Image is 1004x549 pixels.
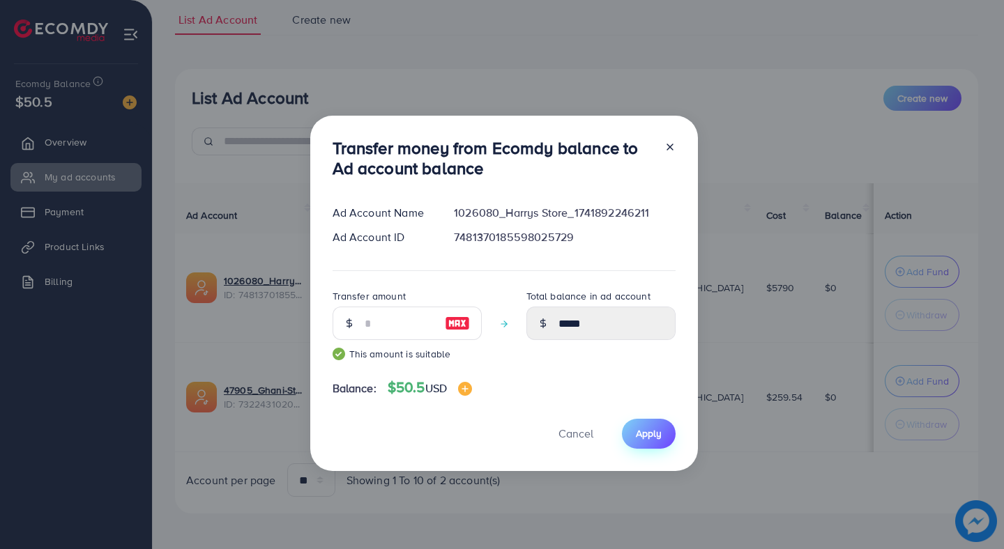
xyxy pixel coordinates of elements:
img: image [458,382,472,396]
div: 7481370185598025729 [443,229,686,245]
h3: Transfer money from Ecomdy balance to Ad account balance [333,138,653,178]
img: guide [333,348,345,360]
div: Ad Account ID [321,229,443,245]
span: Apply [636,426,662,440]
h4: $50.5 [388,379,472,396]
label: Total balance in ad account [526,289,651,303]
label: Transfer amount [333,289,406,303]
button: Cancel [541,419,611,449]
img: image [445,315,470,332]
span: Balance: [333,380,376,396]
span: Cancel [558,426,593,441]
div: Ad Account Name [321,205,443,221]
div: 1026080_Harrys Store_1741892246211 [443,205,686,221]
button: Apply [622,419,676,449]
span: USD [425,380,447,396]
small: This amount is suitable [333,347,482,361]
